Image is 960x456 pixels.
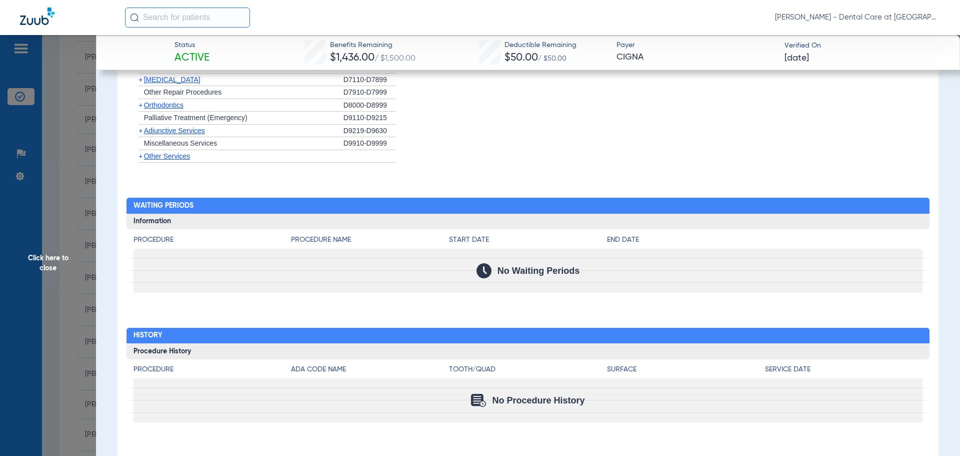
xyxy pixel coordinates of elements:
[291,364,449,378] app-breakdown-title: ADA Code Name
[125,8,250,28] input: Search for patients
[126,328,930,344] h2: History
[607,364,765,378] app-breakdown-title: Surface
[449,364,607,375] h4: Tooth/Quad
[291,235,449,245] h4: Procedure Name
[174,51,209,65] span: Active
[330,40,415,51] span: Benefits Remaining
[291,364,449,375] h4: ADA Code Name
[144,152,190,160] span: Other Services
[126,214,930,230] h3: Information
[343,125,396,138] div: D9219-D9630
[133,364,291,378] app-breakdown-title: Procedure
[497,266,579,276] span: No Waiting Periods
[126,198,930,214] h2: Waiting Periods
[538,55,566,62] span: / $50.00
[449,235,607,245] h4: Start Date
[144,63,241,71] span: Fixed Partial Denture Retainers
[343,112,396,125] div: D9110-D9215
[133,364,291,375] h4: Procedure
[343,74,396,87] div: D7110-D7899
[144,114,247,122] span: Palliative Treatment (Emergency)
[607,235,922,249] app-breakdown-title: End Date
[144,88,222,96] span: Other Repair Procedures
[616,40,776,51] span: Payer
[291,235,449,249] app-breakdown-title: Procedure Name
[133,235,291,245] h4: Procedure
[20,8,54,25] img: Zuub Logo
[144,101,183,109] span: Orthodontics
[765,364,923,378] app-breakdown-title: Service Date
[144,139,217,147] span: Miscellaneous Services
[343,99,396,112] div: D8000-D8999
[144,127,205,135] span: Adjunctive Services
[492,395,584,405] span: No Procedure History
[775,13,940,23] span: [PERSON_NAME] - Dental Care at [GEOGRAPHIC_DATA]
[174,40,209,51] span: Status
[784,41,944,51] span: Verified On
[449,364,607,378] app-breakdown-title: Tooth/Quad
[130,13,139,22] img: Search Icon
[126,343,930,359] h3: Procedure History
[449,235,607,249] app-breakdown-title: Start Date
[607,235,922,245] h4: End Date
[476,263,491,278] img: Calendar
[504,53,538,63] span: $50.00
[471,394,486,407] img: Calendar
[343,137,396,150] div: D9910-D9999
[138,127,142,135] span: +
[138,152,142,160] span: +
[607,364,765,375] h4: Surface
[343,86,396,99] div: D7910-D7999
[765,364,923,375] h4: Service Date
[138,76,142,84] span: +
[504,40,576,51] span: Deductible Remaining
[616,51,776,64] span: CIGNA
[144,76,200,84] span: [MEDICAL_DATA]
[138,101,142,109] span: +
[784,52,809,65] span: [DATE]
[330,53,374,63] span: $1,436.00
[374,55,415,63] span: / $1,500.00
[133,235,291,249] app-breakdown-title: Procedure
